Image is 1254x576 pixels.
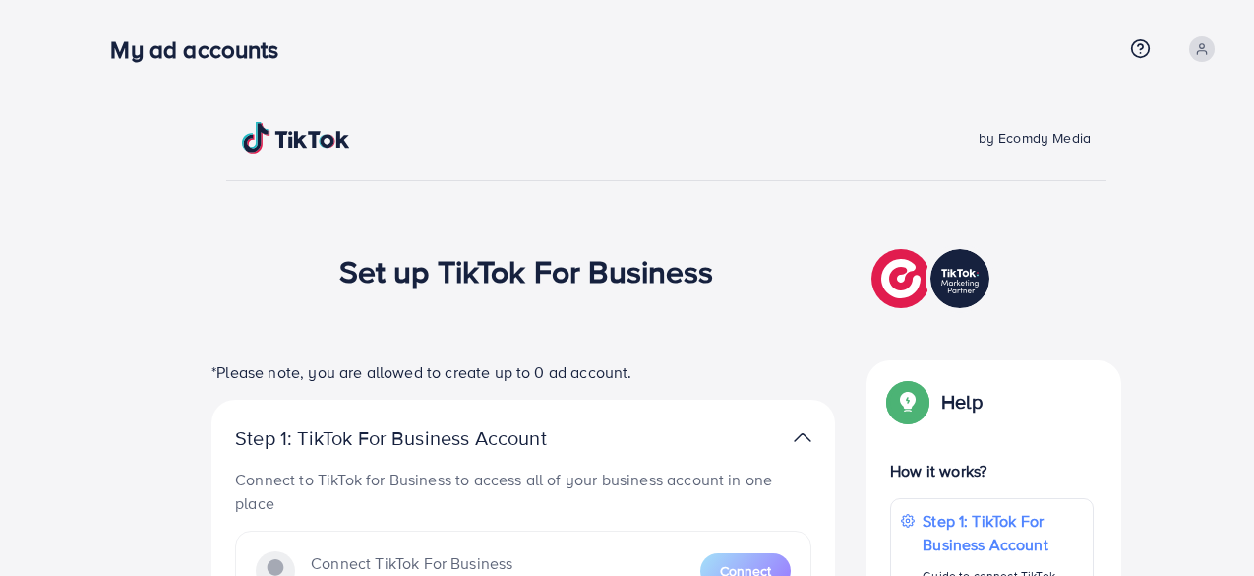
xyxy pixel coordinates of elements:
p: Help [941,390,983,414]
img: Popup guide [890,384,926,419]
img: TikTok partner [794,423,811,452]
img: TikTok [242,122,350,154]
p: *Please note, you are allowed to create up to 0 ad account. [211,360,835,384]
p: How it works? [890,459,1094,482]
p: Step 1: TikTok For Business Account [235,426,609,450]
h1: Set up TikTok For Business [339,252,714,289]
p: Step 1: TikTok For Business Account [923,509,1083,556]
h3: My ad accounts [110,35,294,64]
img: TikTok partner [871,244,994,313]
span: by Ecomdy Media [979,128,1091,148]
